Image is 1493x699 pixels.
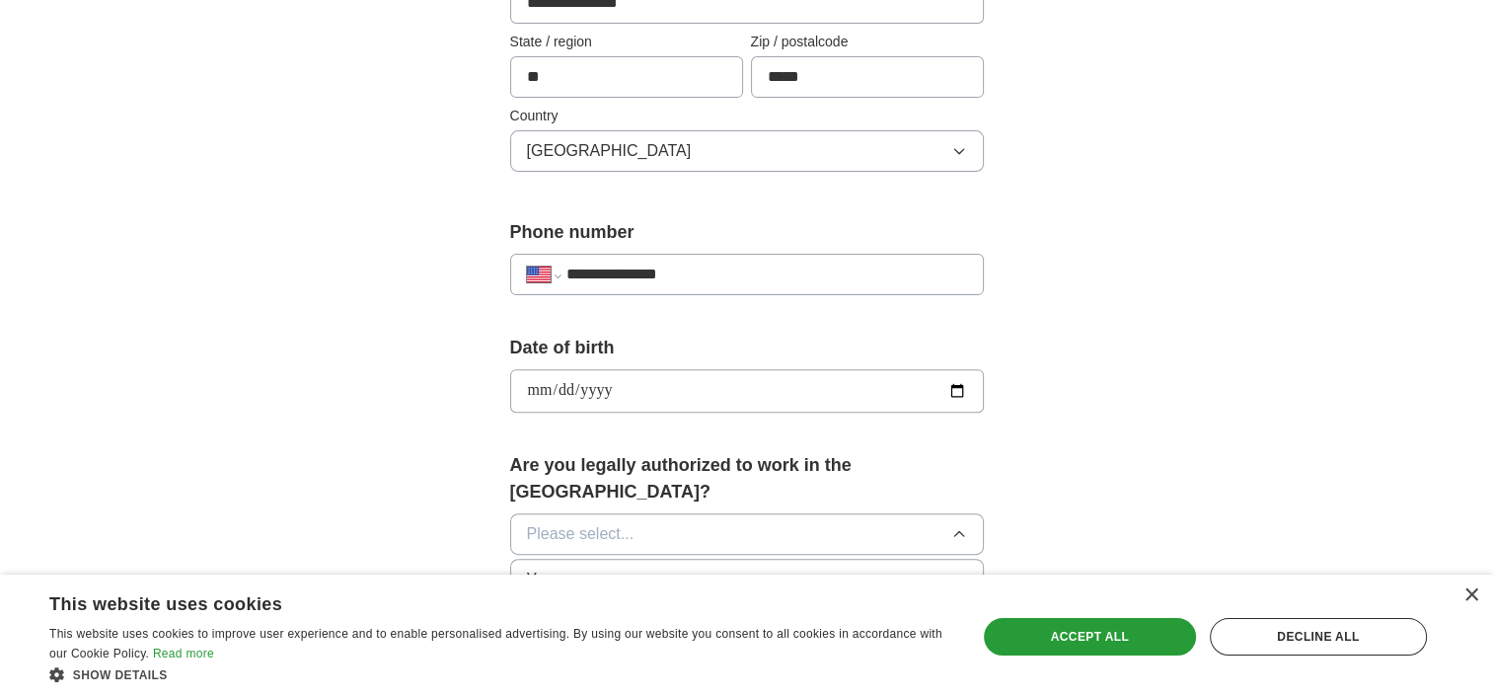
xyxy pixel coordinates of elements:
[49,664,949,684] div: Show details
[510,513,984,555] button: Please select...
[510,452,984,505] label: Are you legally authorized to work in the [GEOGRAPHIC_DATA]?
[510,130,984,172] button: [GEOGRAPHIC_DATA]
[510,219,984,246] label: Phone number
[49,627,942,660] span: This website uses cookies to improve user experience and to enable personalised advertising. By u...
[527,139,692,163] span: [GEOGRAPHIC_DATA]
[751,32,984,52] label: Zip / postalcode
[510,32,743,52] label: State / region
[527,568,553,591] span: Yes
[1210,618,1427,656] div: Decline all
[153,647,214,660] a: Read more, opens a new window
[49,586,900,616] div: This website uses cookies
[1463,588,1478,603] div: Close
[527,522,635,546] span: Please select...
[73,668,168,682] span: Show details
[510,106,984,126] label: Country
[510,335,984,361] label: Date of birth
[984,618,1196,656] div: Accept all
